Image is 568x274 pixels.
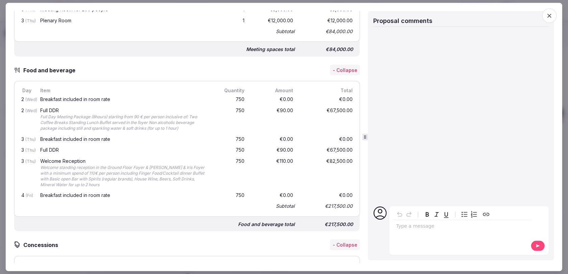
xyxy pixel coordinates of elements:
div: 3 [20,157,33,189]
div: €110.00 [251,157,294,189]
div: editable markdown [394,220,531,234]
div: 750 [213,107,246,132]
div: Amount [251,262,294,269]
div: €217,500.00 [300,219,354,229]
div: Amount [251,87,294,94]
button: Numbered list [469,210,479,219]
div: Quantity [213,87,246,94]
div: Item [39,87,208,94]
div: 3 [20,17,33,25]
div: Full DDR [40,108,207,113]
div: Welcome Reception [40,159,207,164]
span: (Wed) [25,108,37,113]
h3: Food and beverage [21,66,82,74]
div: €217,500.00 [300,201,354,211]
div: toggle group [460,210,479,219]
div: Welcome standing reception in the Ground Floor Foyer & [PERSON_NAME] & Iris Foyer with a minimum ... [40,165,207,188]
div: Food and beverage total [238,221,295,227]
div: Full DDR [40,148,207,152]
div: €84,000.00 [300,45,354,54]
div: €12,000.00 [300,17,354,25]
div: Label [20,262,208,269]
div: Quantity [213,262,246,269]
div: 3 [20,6,33,14]
div: €0.00 [300,135,354,144]
div: €3,000.00 [300,6,354,14]
span: (Thu) [25,148,36,153]
button: Bold [423,210,432,219]
div: 3 [20,146,33,155]
div: 750 [213,146,246,155]
div: 4 [20,192,33,200]
div: Breakfast included in room rate [40,97,207,102]
div: €82,500.00 [300,157,354,189]
div: 2 [20,96,33,104]
div: 750 [213,157,246,189]
button: Italic [432,210,442,219]
div: Total [300,262,354,269]
span: (Fri) [26,193,33,198]
span: (Thu) [25,136,36,142]
span: (Wed) [25,97,37,102]
div: Meeting Room for 200 people [40,7,207,12]
div: Total [300,87,354,94]
span: (Thu) [25,159,36,164]
div: 750 [213,192,246,200]
div: 2 [20,107,33,132]
span: Proposal comments [373,17,432,24]
div: 750 [213,135,246,144]
div: €90.00 [251,146,294,155]
div: €0.00 [251,96,294,104]
div: 3 [20,135,33,144]
div: €3,000.00 [251,6,294,14]
div: Plenary Room [40,18,207,23]
div: €84,000.00 [300,26,354,36]
div: €0.00 [300,192,354,200]
div: €67,500.00 [300,107,354,132]
div: €90.00 [251,107,294,132]
div: €12,000.00 [251,17,294,25]
div: €0.00 [251,135,294,144]
div: €0.00 [300,96,354,104]
span: (Thu) [25,18,36,23]
div: Breakfast included in room rate [40,136,207,141]
div: Full Day Meeting Package (8hours) starting from 90 € per person inclusive of: Two Coffee Breaks S... [40,114,207,131]
div: 750 [213,96,246,104]
button: Underline [442,210,451,219]
div: 1 [213,6,246,14]
h3: Concessions [21,241,65,249]
div: Breakfast included in room rate [40,193,207,198]
div: 1 [213,17,246,25]
button: Bulleted list [460,210,469,219]
div: Subtotal [276,28,294,34]
div: €67,500.00 [300,146,354,155]
div: Meeting spaces total [246,46,295,53]
button: - Collapse [330,240,360,250]
div: Day [20,87,33,94]
div: €0.00 [251,192,294,200]
button: Create link [481,210,491,219]
button: - Collapse [330,65,360,75]
div: Subtotal [276,203,294,209]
